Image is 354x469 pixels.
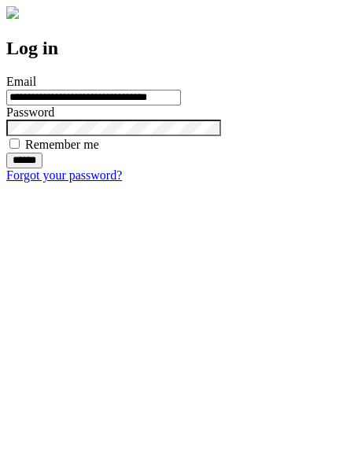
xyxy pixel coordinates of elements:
label: Remember me [25,138,99,151]
label: Password [6,105,54,119]
a: Forgot your password? [6,168,122,182]
label: Email [6,75,36,88]
img: logo-4e3dc11c47720685a147b03b5a06dd966a58ff35d612b21f08c02c0306f2b779.png [6,6,19,19]
h2: Log in [6,38,348,59]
